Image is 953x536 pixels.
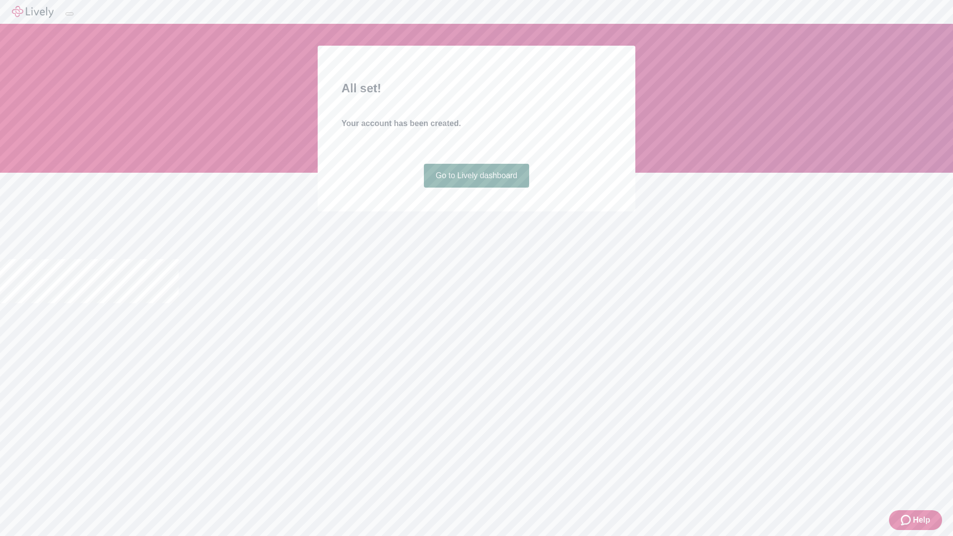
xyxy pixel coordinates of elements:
[889,510,942,530] button: Zendesk support iconHelp
[913,514,930,526] span: Help
[901,514,913,526] svg: Zendesk support icon
[424,164,530,188] a: Go to Lively dashboard
[341,79,612,97] h2: All set!
[66,12,73,15] button: Log out
[341,118,612,130] h4: Your account has been created.
[12,6,54,18] img: Lively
